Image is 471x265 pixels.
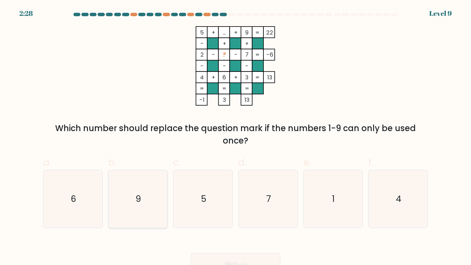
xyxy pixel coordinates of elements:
tspan: - [212,51,215,59]
tspan: 3 [245,73,249,81]
text: 5 [201,193,206,205]
text: 7 [266,193,271,205]
tspan: = [255,73,260,81]
tspan: -6 [266,51,273,59]
tspan: + [212,29,215,37]
text: 9 [136,193,141,205]
tspan: + [212,73,215,81]
tspan: = [200,85,204,93]
text: 4 [396,193,401,205]
tspan: 3 [223,96,226,104]
tspan: -1 [199,96,204,104]
span: c. [173,156,181,169]
tspan: 13 [244,96,250,104]
tspan: = [255,51,260,59]
tspan: ? [223,51,226,59]
tspan: 13 [267,73,272,81]
tspan: 2 [200,51,204,59]
span: d. [238,156,247,169]
tspan: = [222,85,227,93]
tspan: - [200,62,204,70]
span: f. [368,156,373,169]
tspan: ... [223,29,226,37]
tspan: 22 [267,29,273,37]
tspan: 7 [245,51,249,59]
div: Level 9 [429,8,452,19]
text: 6 [71,193,76,205]
span: b. [108,156,117,169]
tspan: + [223,40,226,48]
span: e. [303,156,311,169]
tspan: 5 [200,29,204,37]
tspan: 6 [223,73,227,81]
tspan: = [245,85,249,93]
tspan: = [255,29,260,37]
tspan: - [223,62,226,70]
tspan: - [234,51,238,59]
tspan: 9 [245,29,249,37]
tspan: - [245,62,249,70]
span: a. [43,156,51,169]
div: 2:28 [19,8,33,19]
tspan: + [245,40,249,48]
tspan: + [234,73,238,81]
tspan: + [234,29,238,37]
tspan: - [200,40,204,48]
text: 1 [332,193,335,205]
tspan: 4 [200,73,204,81]
div: Which number should replace the question mark if the numbers 1-9 can only be used once? [47,122,424,147]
